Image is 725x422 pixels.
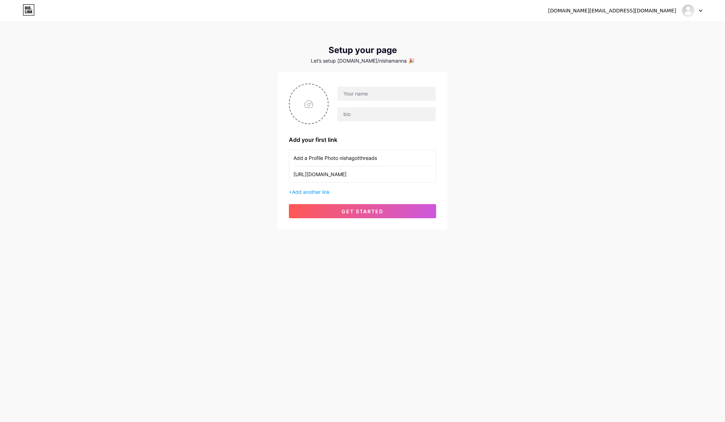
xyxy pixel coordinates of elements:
[342,208,383,214] span: get started
[548,7,676,15] div: [DOMAIN_NAME][EMAIL_ADDRESS][DOMAIN_NAME]
[681,4,695,17] img: nishamanna
[292,189,330,195] span: Add another link
[293,150,432,166] input: Link name (My Instagram)
[278,58,447,64] div: Let’s setup [DOMAIN_NAME]/nishamanna 🎉
[289,188,436,196] div: +
[337,87,436,101] input: Your name
[337,107,436,121] input: bio
[289,204,436,218] button: get started
[278,45,447,55] div: Setup your page
[293,166,432,182] input: URL (https://instagram.com/yourname)
[289,135,436,144] div: Add your first link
